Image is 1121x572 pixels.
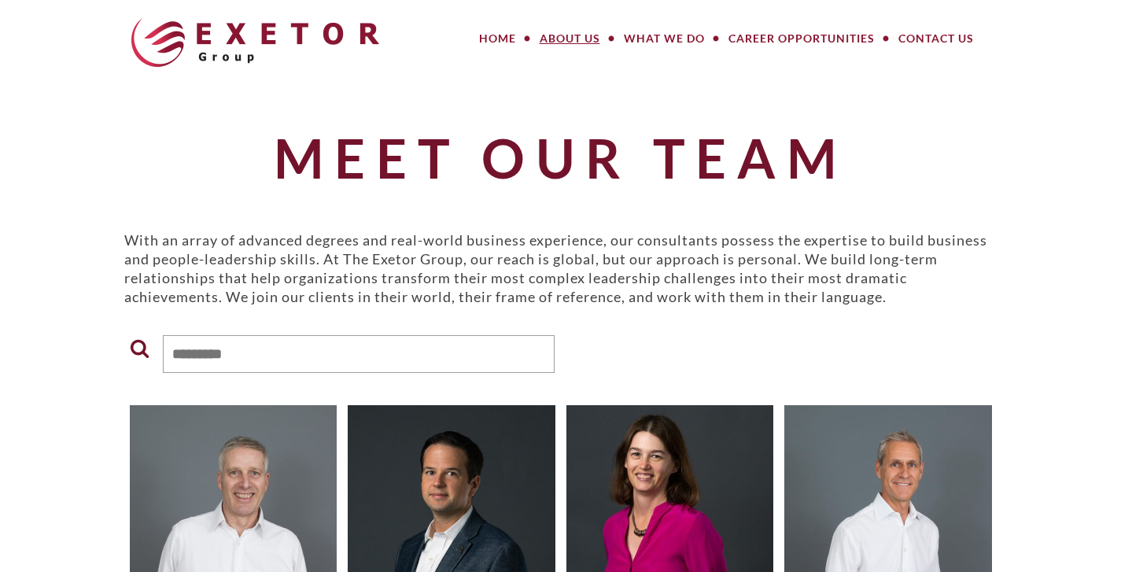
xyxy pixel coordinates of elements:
[612,23,717,54] a: What We Do
[124,128,997,187] h1: Meet Our Team
[131,18,379,67] img: The Exetor Group
[887,23,986,54] a: Contact Us
[717,23,887,54] a: Career Opportunities
[124,231,997,306] p: With an array of advanced degrees and real-world business experience, our consultants possess the...
[528,23,612,54] a: About Us
[467,23,528,54] a: Home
